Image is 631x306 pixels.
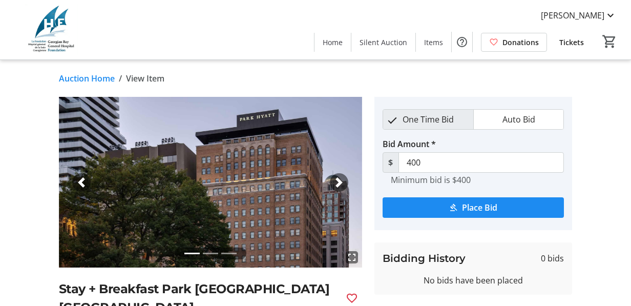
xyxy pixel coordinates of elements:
[391,175,471,185] tr-hint: Minimum bid is $400
[600,32,619,51] button: Cart
[383,251,466,266] h3: Bidding History
[541,9,604,22] span: [PERSON_NAME]
[360,37,407,48] span: Silent Auction
[6,4,97,55] img: Georgian Bay General Hospital Foundation's Logo
[383,152,399,173] span: $
[383,138,436,150] label: Bid Amount *
[541,252,564,264] span: 0 bids
[59,72,115,85] a: Auction Home
[533,7,625,24] button: [PERSON_NAME]
[383,274,564,287] div: No bids have been placed
[502,37,539,48] span: Donations
[119,72,122,85] span: /
[346,251,358,263] mat-icon: fullscreen
[462,201,497,214] span: Place Bid
[416,33,451,52] a: Items
[59,97,362,268] img: Image
[351,33,415,52] a: Silent Auction
[452,32,472,52] button: Help
[559,37,584,48] span: Tickets
[314,33,351,52] a: Home
[323,37,343,48] span: Home
[126,72,164,85] span: View Item
[396,110,460,129] span: One Time Bid
[424,37,443,48] span: Items
[383,197,564,218] button: Place Bid
[481,33,547,52] a: Donations
[496,110,541,129] span: Auto Bid
[551,33,592,52] a: Tickets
